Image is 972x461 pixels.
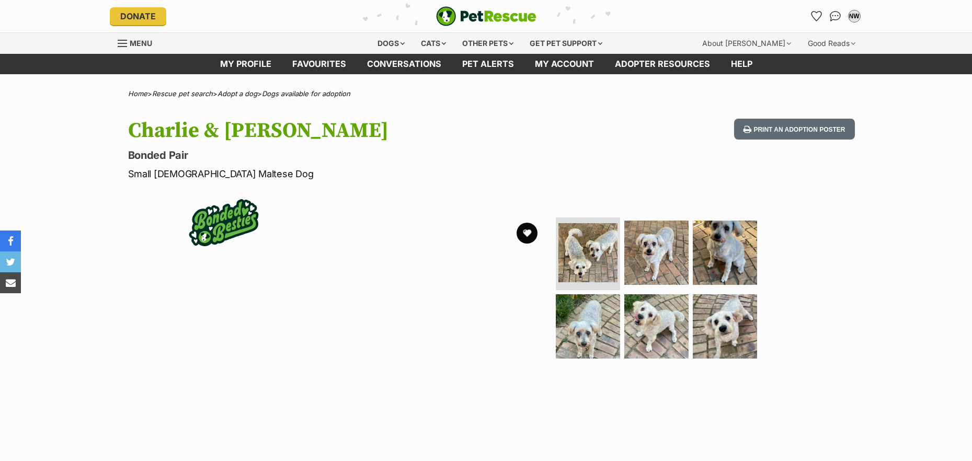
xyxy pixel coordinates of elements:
a: Adopt a dog [218,89,257,98]
a: Home [128,89,147,98]
span: Menu [130,39,152,48]
img: logo-e224e6f780fb5917bec1dbf3a21bbac754714ae5b6737aabdf751b685950b380.svg [436,6,536,26]
a: conversations [357,54,452,74]
a: PetRescue [436,6,536,26]
a: Pet alerts [452,54,524,74]
h1: Charlie & [PERSON_NAME] [128,119,570,143]
div: About [PERSON_NAME] [695,33,798,54]
div: Get pet support [522,33,610,54]
img: chat-41dd97257d64d25036548639549fe6c8038ab92f7586957e7f3b1b290dea8141.svg [830,11,841,21]
img: Photo of Charlie & Isa [693,221,757,285]
a: Rescue pet search [152,89,213,98]
a: Favourites [282,54,357,74]
button: Print an adoption poster [734,119,854,140]
a: Conversations [827,8,844,25]
div: Good Reads [801,33,863,54]
img: Photo of Charlie & Isa [624,294,689,359]
img: bonded besties [182,181,266,264]
a: Help [721,54,763,74]
img: Photo of Charlie & Isa [693,294,757,359]
p: Small [DEMOGRAPHIC_DATA] Maltese Dog [128,167,570,181]
a: My account [524,54,604,74]
ul: Account quick links [808,8,863,25]
a: My profile [210,54,282,74]
img: Photo of Charlie & Isa [558,223,617,282]
img: Photo of Charlie & Isa [624,221,689,285]
div: Other pets [455,33,521,54]
img: Photo of Charlie & Isa [556,294,620,359]
div: > > > [102,90,871,98]
a: Menu [118,33,159,52]
button: favourite [517,223,538,244]
button: My account [846,8,863,25]
p: Bonded Pair [128,148,570,163]
a: Dogs available for adoption [262,89,350,98]
a: Adopter resources [604,54,721,74]
div: Dogs [370,33,412,54]
div: NW [849,11,860,21]
a: Donate [110,7,166,25]
a: Favourites [808,8,825,25]
div: Cats [414,33,453,54]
